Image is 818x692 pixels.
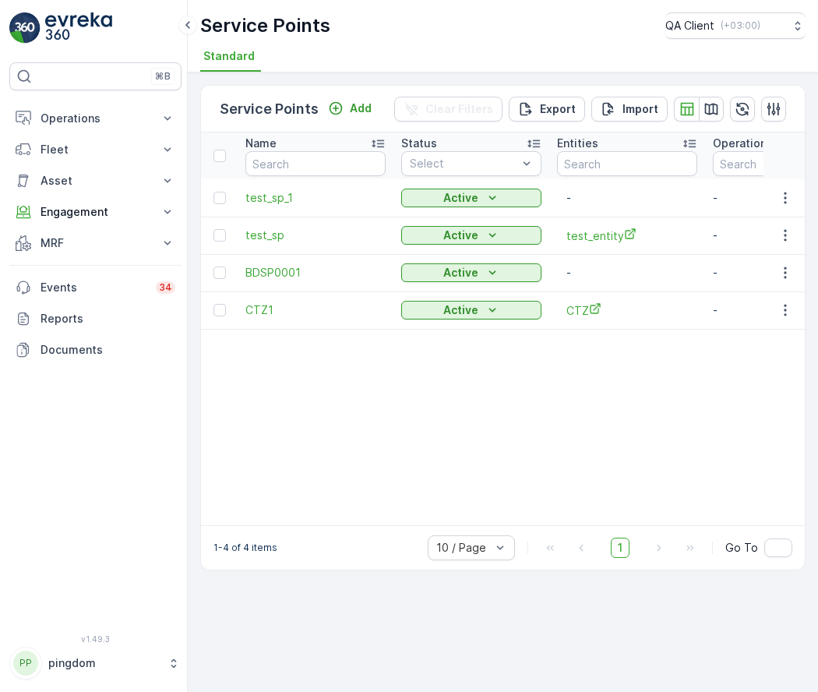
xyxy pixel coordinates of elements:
p: Clear Filters [425,101,493,117]
span: Standard [203,48,255,64]
p: QA Client [665,18,714,34]
p: ( +03:00 ) [721,19,760,32]
a: test_sp_1 [245,190,386,206]
div: Toggle Row Selected [213,304,226,316]
p: Import [622,101,658,117]
p: Export [540,101,576,117]
p: Documents [41,342,175,358]
input: Search [245,151,386,176]
button: Export [509,97,585,122]
p: Service Points [220,98,319,120]
a: BDSP0001 [245,265,386,281]
button: Active [401,189,541,207]
p: Fleet [41,142,150,157]
p: Operations [41,111,150,126]
img: logo [9,12,41,44]
button: Import [591,97,668,122]
p: Reports [41,311,175,327]
span: 1 [611,538,629,558]
button: Operations [9,103,182,134]
p: Active [443,190,478,206]
p: Select [410,156,517,171]
p: Engagement [41,204,150,220]
span: v 1.49.3 [9,634,182,644]
button: Engagement [9,196,182,228]
a: Reports [9,303,182,334]
button: MRF [9,228,182,259]
input: Search [557,151,697,176]
a: Events34 [9,272,182,303]
a: CTZ [566,302,688,319]
div: Toggle Row Selected [213,192,226,204]
p: ⌘B [155,70,171,83]
p: Active [443,228,478,243]
p: - [566,190,688,206]
p: Asset [41,173,150,189]
button: Asset [9,165,182,196]
p: pingdom [48,655,160,671]
span: Go To [725,540,758,556]
p: 34 [159,281,172,294]
div: PP [13,651,38,676]
button: PPpingdom [9,647,182,680]
p: Active [443,302,478,318]
button: Active [401,226,541,245]
p: Entities [557,136,598,151]
a: test_entity [566,228,688,244]
p: Events [41,280,146,295]
img: logo_light-DOdMpM7g.png [45,12,112,44]
button: Fleet [9,134,182,165]
button: QA Client(+03:00) [665,12,806,39]
p: Service Points [200,13,330,38]
div: Toggle Row Selected [213,267,226,279]
button: Active [401,301,541,320]
p: Active [443,265,478,281]
a: CTZ1 [245,302,386,318]
a: Documents [9,334,182,365]
button: Clear Filters [394,97,502,122]
p: Status [401,136,437,151]
p: Name [245,136,277,151]
p: Add [350,101,372,116]
div: Toggle Row Selected [213,229,226,242]
p: MRF [41,235,150,251]
a: test_sp [245,228,386,243]
p: - [566,265,688,281]
p: 1-4 of 4 items [213,542,277,554]
button: Add [322,99,378,118]
button: Active [401,263,541,282]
